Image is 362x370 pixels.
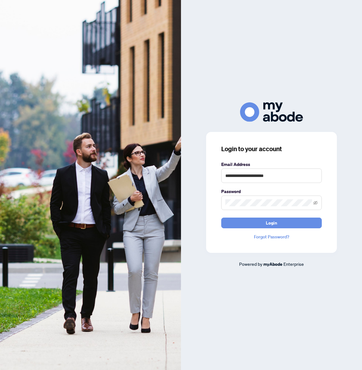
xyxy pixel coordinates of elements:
button: Login [221,218,322,228]
span: Enterprise [283,261,304,267]
span: Login [266,218,277,228]
a: Forgot Password? [221,233,322,240]
a: myAbode [263,261,282,268]
label: Password [221,188,322,195]
label: Email Address [221,161,322,168]
img: ma-logo [240,102,303,122]
span: Powered by [239,261,262,267]
span: eye-invisible [313,201,318,205]
h3: Login to your account [221,145,322,153]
